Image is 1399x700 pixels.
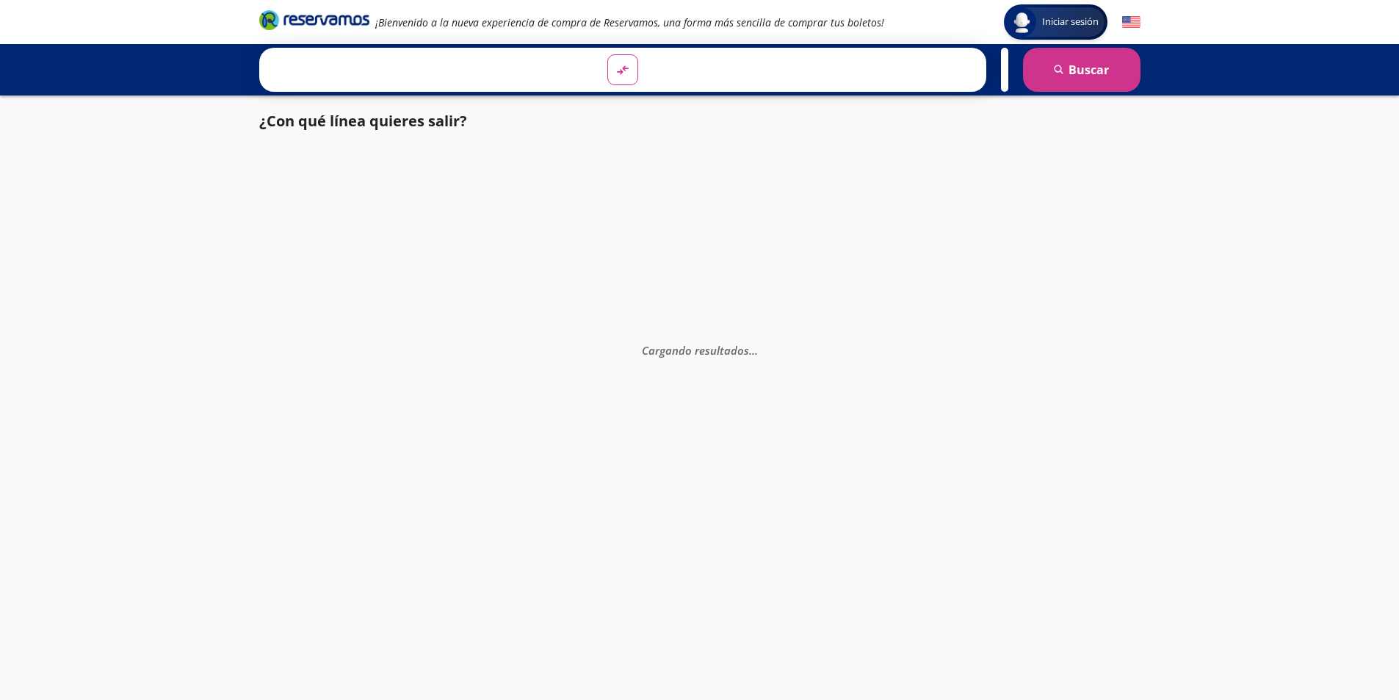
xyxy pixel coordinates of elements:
[259,110,467,132] p: ¿Con qué línea quieres salir?
[259,9,369,31] i: Brand Logo
[642,342,758,357] em: Cargando resultados
[259,9,369,35] a: Brand Logo
[375,15,884,29] em: ¡Bienvenido a la nueva experiencia de compra de Reservamos, una forma más sencilla de comprar tus...
[1036,15,1105,29] span: Iniciar sesión
[1122,13,1140,32] button: English
[755,342,758,357] span: .
[749,342,752,357] span: .
[752,342,755,357] span: .
[1023,48,1140,92] button: Buscar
